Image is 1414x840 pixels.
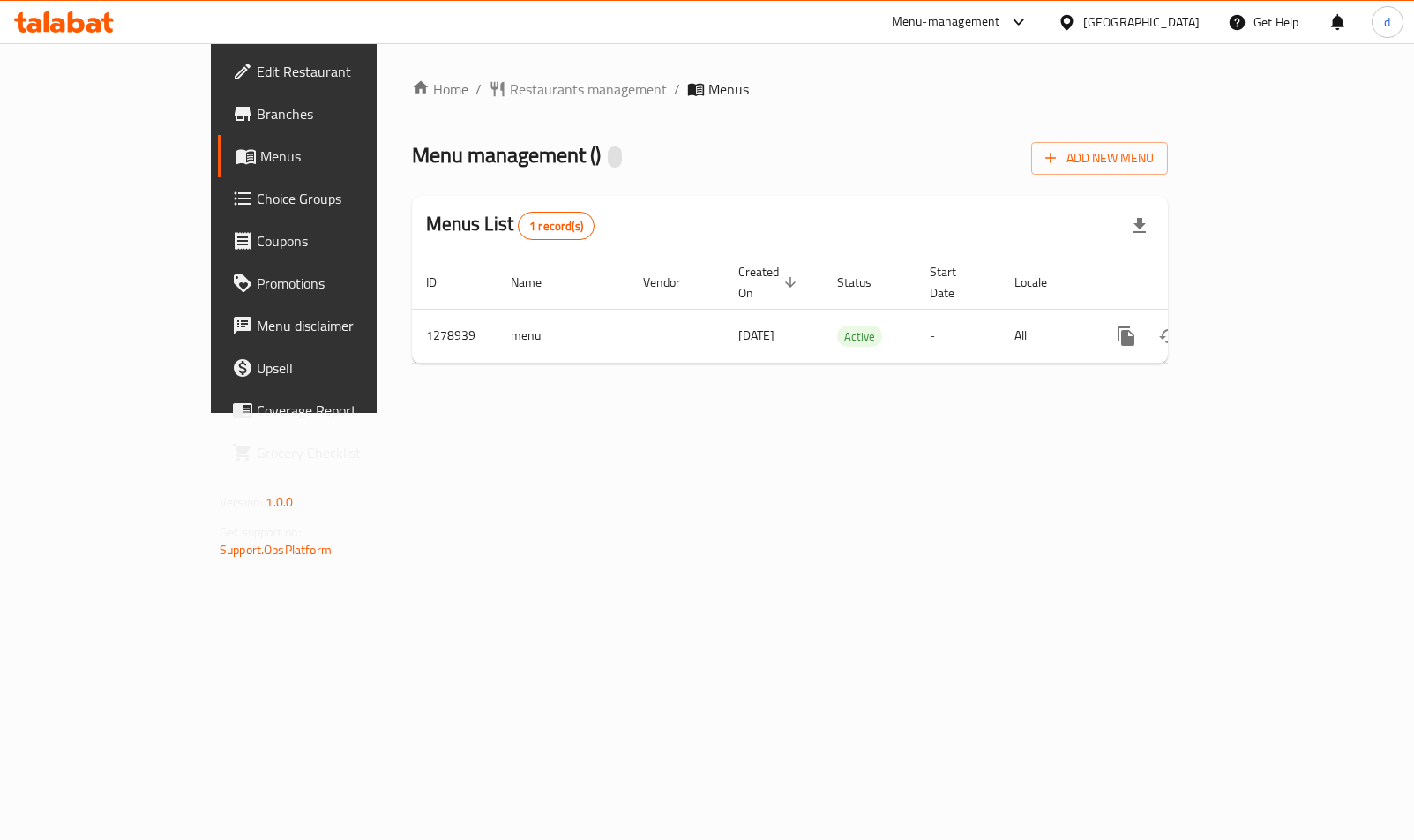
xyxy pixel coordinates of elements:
[1148,315,1190,357] button: Change Status
[260,146,433,167] span: Menus
[257,315,433,336] span: Menu disclaimer
[218,347,447,389] a: Upsell
[426,272,460,293] span: ID
[218,135,447,177] a: Menus
[412,309,497,363] td: 1278939
[1083,12,1200,32] div: [GEOGRAPHIC_DATA]
[837,326,882,347] span: Active
[218,431,447,474] a: Grocery Checklist
[218,50,447,93] a: Edit Restaurant
[218,177,447,220] a: Choice Groups
[1031,142,1168,175] button: Add New Menu
[426,211,595,240] h2: Menus List
[218,304,447,347] a: Menu disclaimer
[218,220,447,262] a: Coupons
[257,357,433,379] span: Upsell
[1000,309,1091,363] td: All
[930,261,979,304] span: Start Date
[220,491,263,514] span: Version:
[218,389,447,431] a: Coverage Report
[412,135,601,175] span: Menu management ( )
[892,11,1000,33] div: Menu-management
[257,400,433,421] span: Coverage Report
[643,272,703,293] span: Vendor
[218,93,447,135] a: Branches
[1118,205,1161,247] div: Export file
[220,538,332,561] a: Support.OpsPlatform
[510,79,667,100] span: Restaurants management
[674,79,680,100] li: /
[1014,272,1070,293] span: Locale
[708,79,749,100] span: Menus
[412,79,1168,100] nav: breadcrumb
[257,273,433,294] span: Promotions
[1384,12,1390,32] span: d
[518,212,595,240] div: Total records count
[266,491,293,514] span: 1.0.0
[497,309,629,363] td: menu
[1105,315,1148,357] button: more
[837,326,882,347] div: Active
[1091,256,1289,310] th: Actions
[257,188,433,209] span: Choice Groups
[738,261,802,304] span: Created On
[475,79,482,100] li: /
[489,79,667,100] a: Restaurants management
[257,103,433,124] span: Branches
[220,521,301,544] span: Get support on:
[257,230,433,251] span: Coupons
[257,61,433,82] span: Edit Restaurant
[519,218,594,235] span: 1 record(s)
[412,256,1289,364] table: enhanced table
[916,309,1000,363] td: -
[1045,147,1154,169] span: Add New Menu
[738,324,774,347] span: [DATE]
[837,272,894,293] span: Status
[257,442,433,463] span: Grocery Checklist
[511,272,565,293] span: Name
[218,262,447,304] a: Promotions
